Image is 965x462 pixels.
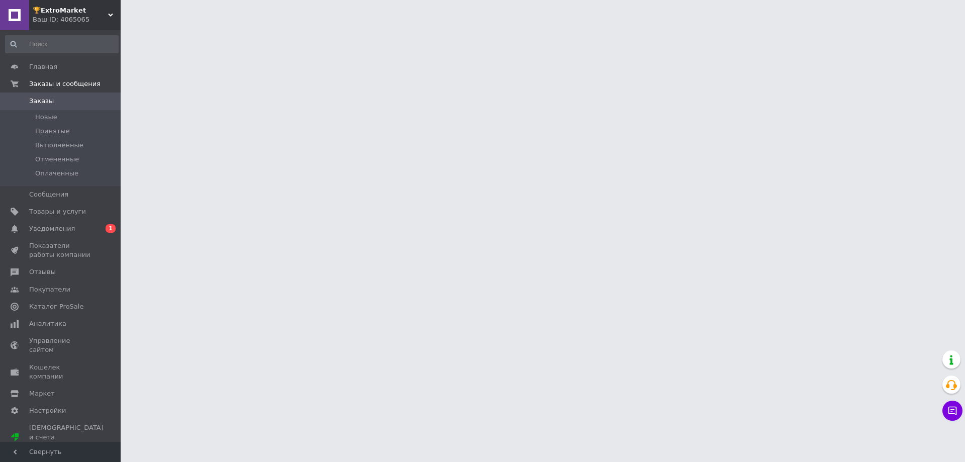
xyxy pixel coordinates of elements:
[29,79,101,88] span: Заказы и сообщения
[29,285,70,294] span: Покупатели
[35,127,70,136] span: Принятые
[29,97,54,106] span: Заказы
[29,319,66,328] span: Аналитика
[29,207,86,216] span: Товары и услуги
[33,15,121,24] div: Ваш ID: 4065065
[29,224,75,233] span: Уведомления
[29,423,104,451] span: [DEMOGRAPHIC_DATA] и счета
[29,363,93,381] span: Кошелек компании
[29,406,66,415] span: Настройки
[35,155,79,164] span: Отмененные
[942,401,962,421] button: Чат с покупателем
[33,6,108,15] span: 🏆𝗘𝘅𝘁𝗿𝗼𝗠𝗮𝗿𝗸𝗲𝘁
[29,241,93,259] span: Показатели работы компании
[35,141,83,150] span: Выполненные
[5,35,119,53] input: Поиск
[106,224,116,233] span: 1
[35,169,78,178] span: Оплаченные
[29,190,68,199] span: Сообщения
[29,389,55,398] span: Маркет
[35,113,57,122] span: Новые
[29,336,93,354] span: Управление сайтом
[29,62,57,71] span: Главная
[29,267,56,276] span: Отзывы
[29,302,83,311] span: Каталог ProSale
